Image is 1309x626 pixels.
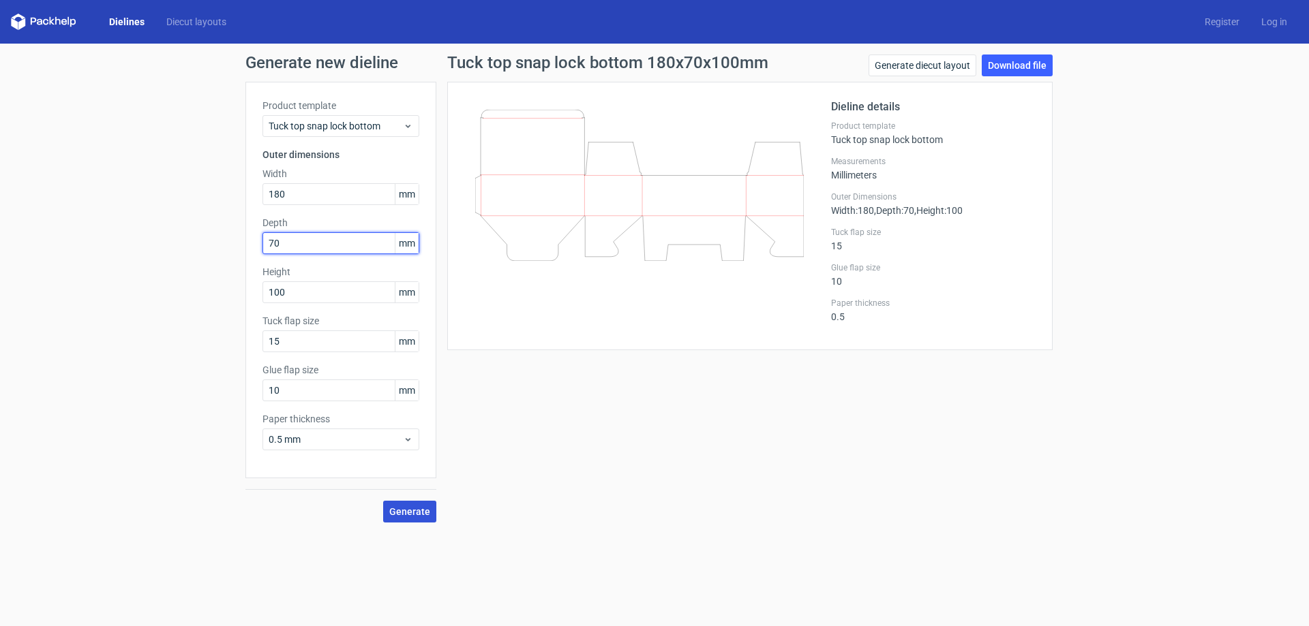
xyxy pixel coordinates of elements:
label: Outer Dimensions [831,191,1036,202]
a: Generate diecut layout [869,54,976,76]
span: mm [395,282,419,302]
a: Diecut layouts [155,15,237,29]
span: , Depth : 70 [874,205,914,216]
h1: Tuck top snap lock bottom 180x70x100mm [447,54,768,71]
h3: Outer dimensions [262,148,419,161]
span: mm [395,331,419,351]
h2: Dieline details [831,99,1036,115]
a: Log in [1250,15,1298,29]
span: , Height : 100 [914,205,963,216]
label: Paper thickness [831,298,1036,309]
span: 0.5 mm [269,433,403,446]
a: Dielines [98,15,155,29]
div: Millimeters [831,156,1036,181]
span: mm [395,233,419,253]
span: mm [395,184,419,204]
span: Width : 180 [831,205,874,216]
label: Paper thickness [262,412,419,426]
label: Glue flap size [831,262,1036,273]
label: Product template [831,121,1036,131]
span: mm [395,380,419,401]
label: Product template [262,99,419,112]
label: Width [262,167,419,181]
label: Measurements [831,156,1036,167]
div: 15 [831,227,1036,251]
div: 0.5 [831,298,1036,322]
label: Glue flap size [262,363,419,377]
span: Tuck top snap lock bottom [269,119,403,133]
label: Tuck flap size [262,314,419,328]
h1: Generate new dieline [245,54,1064,71]
label: Height [262,265,419,279]
label: Tuck flap size [831,227,1036,238]
a: Download file [982,54,1053,76]
button: Generate [383,501,436,522]
span: Generate [389,507,430,516]
div: Tuck top snap lock bottom [831,121,1036,145]
label: Depth [262,216,419,230]
div: 10 [831,262,1036,287]
a: Register [1194,15,1250,29]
